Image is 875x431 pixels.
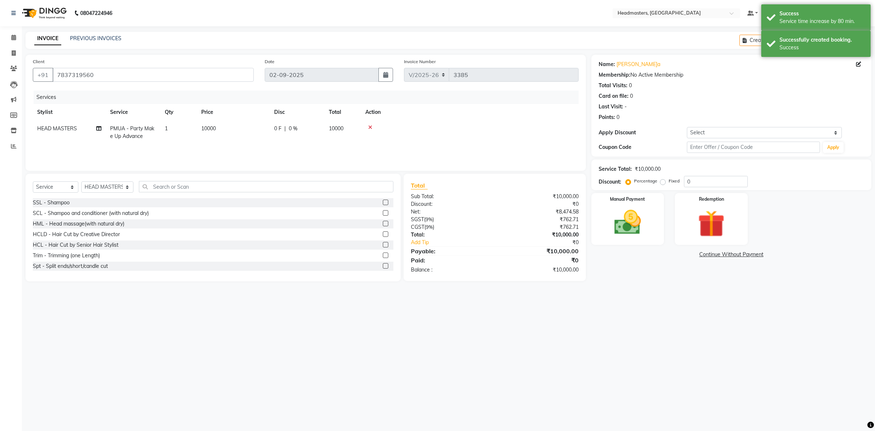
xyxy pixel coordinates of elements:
span: 0 % [289,125,297,132]
div: Trim - Trimming (one Length) [33,252,100,259]
button: Create New [739,35,781,46]
div: ₹8,474.58 [495,208,584,216]
img: _cash.svg [606,207,650,238]
div: ₹0 [510,239,584,246]
div: ( ) [405,223,495,231]
a: PREVIOUS INVOICES [70,35,121,42]
div: Sub Total: [405,193,495,200]
th: Price [197,104,270,120]
div: ₹0 [495,200,584,208]
label: Client [33,58,44,65]
span: HEAD MASTERS [37,125,77,132]
span: 10000 [201,125,216,132]
div: Last Visit: [599,103,623,111]
button: +91 [33,68,53,82]
div: Balance : [405,266,495,274]
div: 0 [630,92,633,100]
div: ₹10,000.00 [495,193,584,200]
input: Search by Name/Mobile/Email/Code [52,68,254,82]
div: HML - Head massage(with natural dry) [33,220,124,228]
span: PMUA - Party Make Up Advance [110,125,154,139]
label: Fixed [669,178,680,184]
th: Service [106,104,160,120]
span: SGST [411,216,424,223]
div: ₹0 [495,256,584,265]
div: Name: [599,61,615,68]
a: [PERSON_NAME]a [617,61,660,68]
div: Membership: [599,71,630,79]
a: INVOICE [34,32,61,45]
div: Coupon Code [599,143,687,151]
div: Apply Discount [599,129,687,136]
div: Spt - Split ends/short/candle cut [33,262,108,270]
div: - [625,103,627,111]
div: Payable: [405,247,495,255]
div: Service time increase by 80 min. [779,18,865,25]
div: Success [779,44,865,51]
div: 0 [629,82,632,89]
div: Discount: [599,178,621,186]
span: 9% [425,216,432,222]
input: Search or Scan [139,181,393,192]
span: 9% [426,224,433,230]
div: ₹10,000.00 [495,231,584,239]
div: Services [34,91,584,104]
div: Paid: [405,256,495,265]
a: Continue Without Payment [593,251,870,258]
div: ( ) [405,216,495,223]
button: Apply [823,142,844,153]
b: 08047224946 [80,3,112,23]
th: Qty [160,104,197,120]
th: Action [361,104,579,120]
span: 0 F [274,125,281,132]
div: Net: [405,208,495,216]
div: 0 [617,113,619,121]
div: HCL - Hair Cut by Senior Hair Stylist [33,241,118,249]
img: logo [19,3,69,23]
label: Invoice Number [404,58,436,65]
th: Total [324,104,361,120]
th: Disc [270,104,324,120]
div: SSL - Shampoo [33,199,70,207]
div: Total Visits: [599,82,627,89]
div: Card on file: [599,92,629,100]
span: | [284,125,286,132]
span: Total [411,182,428,189]
div: ₹762.71 [495,223,584,231]
div: Points: [599,113,615,121]
input: Enter Offer / Coupon Code [687,142,820,153]
div: Successfully created booking. [779,36,865,44]
div: ₹10,000.00 [495,266,584,274]
div: Success [779,10,865,18]
div: ₹762.71 [495,216,584,223]
label: Date [265,58,275,65]
span: 10000 [329,125,343,132]
div: Total: [405,231,495,239]
div: HCLD - Hair Cut by Creative Director [33,231,120,238]
div: ₹10,000.00 [495,247,584,255]
span: CGST [411,224,424,230]
div: No Active Membership [599,71,864,79]
label: Manual Payment [610,196,645,203]
label: Redemption [699,196,724,203]
img: _gift.svg [689,207,733,240]
div: ₹10,000.00 [635,165,661,173]
a: Add Tip [405,239,509,246]
div: Discount: [405,200,495,208]
label: Percentage [634,178,657,184]
th: Stylist [33,104,106,120]
div: SCL - Shampoo and conditioner (with natural dry) [33,209,149,217]
span: 1 [165,125,168,132]
div: Service Total: [599,165,632,173]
